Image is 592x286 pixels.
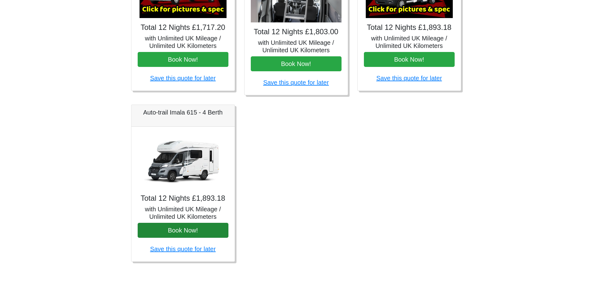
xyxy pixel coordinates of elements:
h4: Total 12 Nights £1,893.18 [364,23,455,32]
h4: Total 12 Nights £1,717.20 [138,23,228,32]
button: Book Now! [251,56,342,71]
a: Save this quote for later [150,246,216,252]
img: Auto-trail Imala 615 - 4 Berth [140,133,227,189]
button: Book Now! [138,52,228,67]
h4: Total 12 Nights £1,803.00 [251,27,342,36]
h5: with Unlimited UK Mileage / Unlimited UK Kilometers [364,35,455,49]
h5: with Unlimited UK Mileage / Unlimited UK Kilometers [251,39,342,54]
h5: Auto-trail Imala 615 - 4 Berth [138,109,228,116]
button: Book Now! [138,223,228,238]
button: Book Now! [364,52,455,67]
a: Save this quote for later [263,79,329,86]
h5: with Unlimited UK Mileage / Unlimited UK Kilometers [138,35,228,49]
a: Save this quote for later [150,75,216,82]
a: Save this quote for later [376,75,442,82]
h5: with Unlimited UK Mileage / Unlimited UK Kilometers [138,205,228,220]
h4: Total 12 Nights £1,893.18 [138,194,228,203]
